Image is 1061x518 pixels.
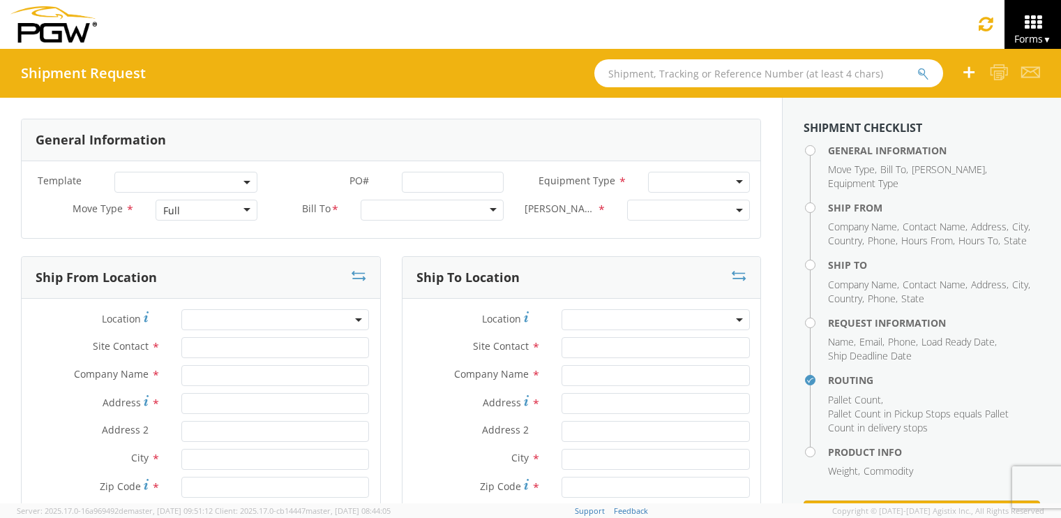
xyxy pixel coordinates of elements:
li: , [888,335,918,349]
li: , [828,464,860,478]
h4: General Information [828,145,1040,156]
span: Ship Deadline Date [828,349,912,362]
span: Template [38,174,82,187]
span: Address [971,278,1007,291]
span: Server: 2025.17.0-16a969492de [17,505,213,516]
li: , [828,393,883,407]
li: , [903,278,968,292]
h4: Shipment Request [21,66,146,81]
span: Site Contact [93,339,149,353]
h4: Ship From [828,202,1040,213]
span: Location [482,312,521,325]
h3: Ship To Location [416,271,520,285]
span: Country [828,292,862,305]
li: , [1012,278,1030,292]
li: , [828,163,877,177]
span: Address [103,396,141,409]
li: , [901,234,955,248]
span: PO# [349,174,369,187]
span: Pallet Count [828,393,881,406]
span: Copyright © [DATE]-[DATE] Agistix Inc., All Rights Reserved [832,505,1044,517]
span: Pallet Count in Pickup Stops equals Pallet Count in delivery stops [828,407,1009,434]
span: Hours To [958,234,998,247]
span: Bill To [880,163,906,176]
li: , [903,220,968,234]
li: , [971,278,1009,292]
span: Location [102,312,141,325]
li: , [828,335,856,349]
input: Shipment, Tracking or Reference Number (at least 4 chars) [594,59,943,87]
a: Feedback [614,505,648,516]
li: , [859,335,885,349]
h3: Ship From Location [36,271,157,285]
span: Move Type [828,163,875,176]
li: , [868,234,898,248]
span: Company Name [828,278,897,291]
span: Contact Name [903,220,965,233]
h4: Ship To [828,260,1040,270]
span: Company Name [74,367,149,380]
li: , [912,163,987,177]
span: Contact Name [903,278,965,291]
span: Commodity [864,464,913,478]
span: master, [DATE] 09:51:12 [128,505,213,516]
span: City [511,451,529,464]
span: Company Name [454,367,529,380]
a: Support [575,505,605,516]
span: Site Contact [473,339,529,353]
span: City [131,451,149,464]
span: Address [483,396,521,409]
span: Zip Code [480,480,521,493]
span: Company Name [828,220,897,233]
span: ▼ [1043,34,1051,45]
li: , [958,234,1000,248]
span: Country [828,234,862,247]
span: Move Type [73,202,123,215]
h4: Routing [828,375,1040,385]
span: City [1012,278,1028,291]
span: Phone [888,335,916,348]
span: Load Ready Date [921,335,995,348]
li: , [828,220,899,234]
span: Phone [868,292,896,305]
h3: General Information [36,133,166,147]
span: Address 2 [102,423,149,436]
span: Client: 2025.17.0-cb14447 [215,505,391,516]
li: , [880,163,908,177]
h4: Request Information [828,318,1040,328]
span: Bill Code [525,202,597,218]
span: Address [971,220,1007,233]
li: , [971,220,1009,234]
span: Zip Code [100,480,141,493]
span: Equipment Type [539,174,615,187]
li: , [828,234,864,248]
span: Bill To [302,202,331,218]
li: , [828,278,899,292]
span: Forms [1014,32,1051,45]
span: Equipment Type [828,177,898,190]
li: , [868,292,898,306]
span: Phone [868,234,896,247]
li: , [828,292,864,306]
strong: Shipment Checklist [804,120,922,135]
span: State [1004,234,1027,247]
li: , [921,335,997,349]
span: State [901,292,924,305]
span: Address 2 [482,423,529,436]
span: master, [DATE] 08:44:05 [306,505,391,516]
div: Full [163,204,180,218]
li: , [1012,220,1030,234]
span: Name [828,335,854,348]
span: Weight [828,464,858,478]
span: [PERSON_NAME] [912,163,985,176]
span: City [1012,220,1028,233]
span: Hours From [901,234,953,247]
img: pgw-form-logo-1aaa8060b1cc70fad034.png [10,6,97,43]
h4: Product Info [828,447,1040,457]
span: Email [859,335,882,348]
